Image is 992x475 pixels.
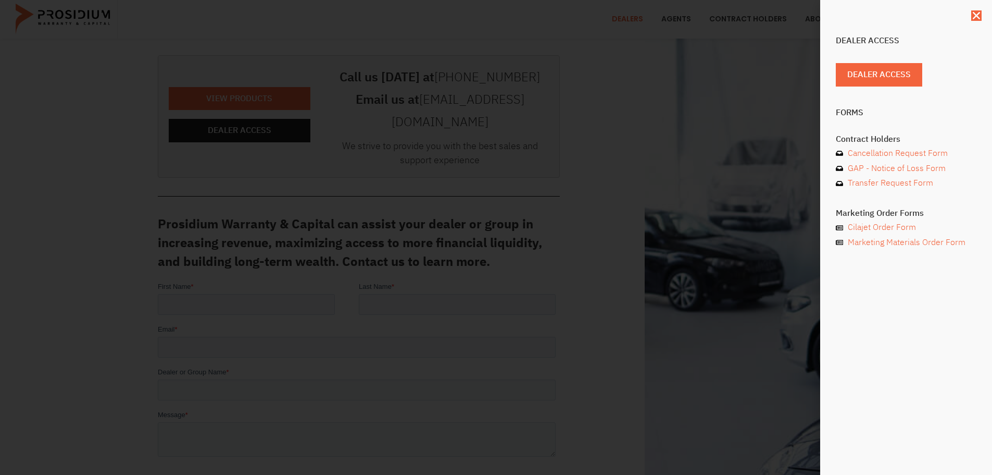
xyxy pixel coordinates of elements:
[836,176,976,191] a: Transfer Request Form
[847,67,911,82] span: Dealer Access
[836,146,976,161] a: Cancellation Request Form
[845,235,965,250] span: Marketing Materials Order Form
[836,220,976,235] a: Cilajet Order Form
[845,220,916,235] span: Cilajet Order Form
[836,108,976,117] h4: Forms
[201,1,234,9] span: Last Name
[836,135,976,143] h4: Contract Holders
[836,209,976,217] h4: Marketing Order Forms
[836,161,976,176] a: GAP - Notice of Loss Form
[836,235,976,250] a: Marketing Materials Order Form
[845,146,948,161] span: Cancellation Request Form
[836,63,922,87] a: Dealer Access
[971,10,982,21] a: Close
[845,176,933,191] span: Transfer Request Form
[845,161,946,176] span: GAP - Notice of Loss Form
[836,36,976,45] h4: Dealer Access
